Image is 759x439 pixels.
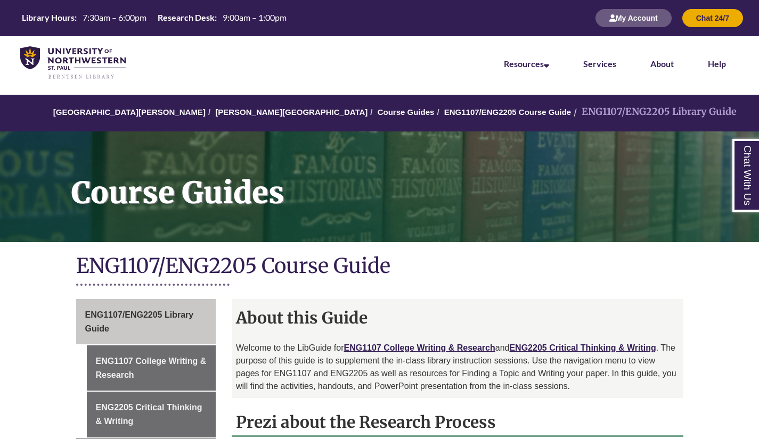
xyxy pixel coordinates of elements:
[344,343,495,352] a: ENG1107 College Writing & Research
[76,299,216,344] a: ENG1107/ENG2205 Library Guide
[444,107,571,117] a: ENG1107/ENG2205 Course Guide
[571,104,737,120] li: ENG1107/ENG2205 Library Guide
[509,343,656,352] a: ENG2205 Critical Thinking & Writing
[708,59,726,69] a: Help
[153,12,218,23] th: Research Desk:
[18,12,291,24] a: Hours Today
[682,9,743,27] button: Chat 24/7
[85,310,194,333] span: ENG1107/ENG2205 Library Guide
[76,253,683,281] h1: ENG1107/ENG2205 Course Guide
[20,46,126,80] img: UNWSP Library Logo
[378,107,435,117] a: Course Guides
[236,342,679,393] p: Welcome to the LibGuide for and . The purpose of this guide is to supplement the in-class library...
[682,13,743,22] a: Chat 24/7
[60,131,759,228] h1: Course Guides
[595,9,672,27] button: My Account
[53,107,206,117] a: [GEOGRAPHIC_DATA][PERSON_NAME]
[18,12,78,23] th: Library Hours:
[232,409,683,437] h2: Prezi about the Research Process
[232,304,683,331] h2: About this Guide
[87,345,216,391] a: ENG1107 College Writing & Research
[83,12,146,22] span: 7:30am – 6:00pm
[87,392,216,437] a: ENG2205 Critical Thinking & Writing
[504,59,549,69] a: Resources
[650,59,674,69] a: About
[215,107,368,117] a: [PERSON_NAME][GEOGRAPHIC_DATA]
[223,12,287,22] span: 9:00am – 1:00pm
[18,12,291,23] table: Hours Today
[595,13,672,22] a: My Account
[583,59,616,69] a: Services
